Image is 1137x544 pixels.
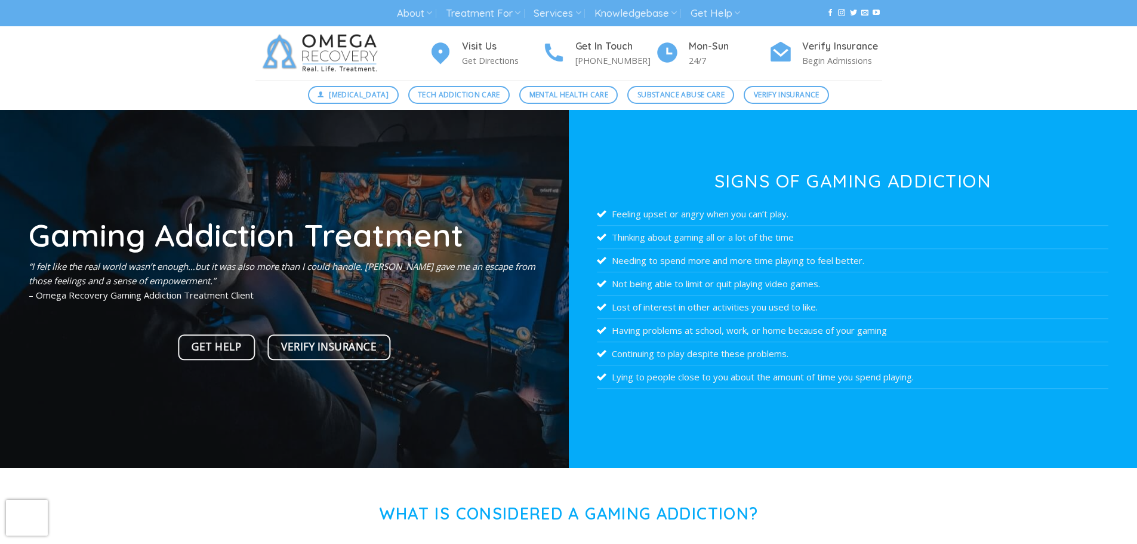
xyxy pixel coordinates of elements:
[689,54,769,67] p: 24/7
[597,342,1108,365] li: Continuing to play despite these problems.
[691,2,740,24] a: Get Help
[873,9,880,17] a: Follow on YouTube
[802,39,882,54] h4: Verify Insurance
[534,2,581,24] a: Services
[597,319,1108,342] li: Having problems at school, work, or home because of your gaming
[397,2,432,24] a: About
[462,39,542,54] h4: Visit Us
[838,9,845,17] a: Follow on Instagram
[689,39,769,54] h4: Mon-Sun
[255,26,390,80] img: Omega Recovery
[178,334,255,360] a: Get Help
[754,89,819,100] span: Verify Insurance
[861,9,868,17] a: Send us an email
[255,504,882,524] h1: What is Considered a Gaming Addiction?
[769,39,882,68] a: Verify Insurance Begin Admissions
[597,296,1108,319] li: Lost of interest in other activities you used to like.
[575,39,655,54] h4: Get In Touch
[429,39,542,68] a: Visit Us Get Directions
[462,54,542,67] p: Get Directions
[597,172,1108,190] h3: Signs of Gaming Addiction
[627,86,734,104] a: Substance Abuse Care
[519,86,618,104] a: Mental Health Care
[6,500,48,536] iframe: reCAPTCHA
[802,54,882,67] p: Begin Admissions
[308,86,399,104] a: [MEDICAL_DATA]
[542,39,655,68] a: Get In Touch [PHONE_NUMBER]
[29,219,540,251] h1: Gaming Addiction Treatment
[29,260,535,287] em: “I felt like the real world wasn’t enough…but it was also more than I could handle. [PERSON_NAME]...
[329,89,389,100] span: [MEDICAL_DATA]
[192,339,241,355] span: Get Help
[408,86,510,104] a: Tech Addiction Care
[594,2,677,24] a: Knowledgebase
[597,365,1108,389] li: Lying to people close to you about the amount of time you spend playing.
[281,339,377,355] span: Verify Insurance
[597,226,1108,249] li: Thinking about gaming all or a lot of the time
[637,89,725,100] span: Substance Abuse Care
[597,202,1108,226] li: Feeling upset or angry when you can’t play.
[850,9,857,17] a: Follow on Twitter
[744,86,829,104] a: Verify Insurance
[267,334,390,360] a: Verify Insurance
[529,89,608,100] span: Mental Health Care
[597,249,1108,272] li: Needing to spend more and more time playing to feel better.
[597,272,1108,296] li: Not being able to limit or quit playing video games.
[827,9,834,17] a: Follow on Facebook
[575,54,655,67] p: [PHONE_NUMBER]
[418,89,500,100] span: Tech Addiction Care
[29,259,540,302] p: – Omega Recovery Gaming Addiction Treatment Client
[446,2,520,24] a: Treatment For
